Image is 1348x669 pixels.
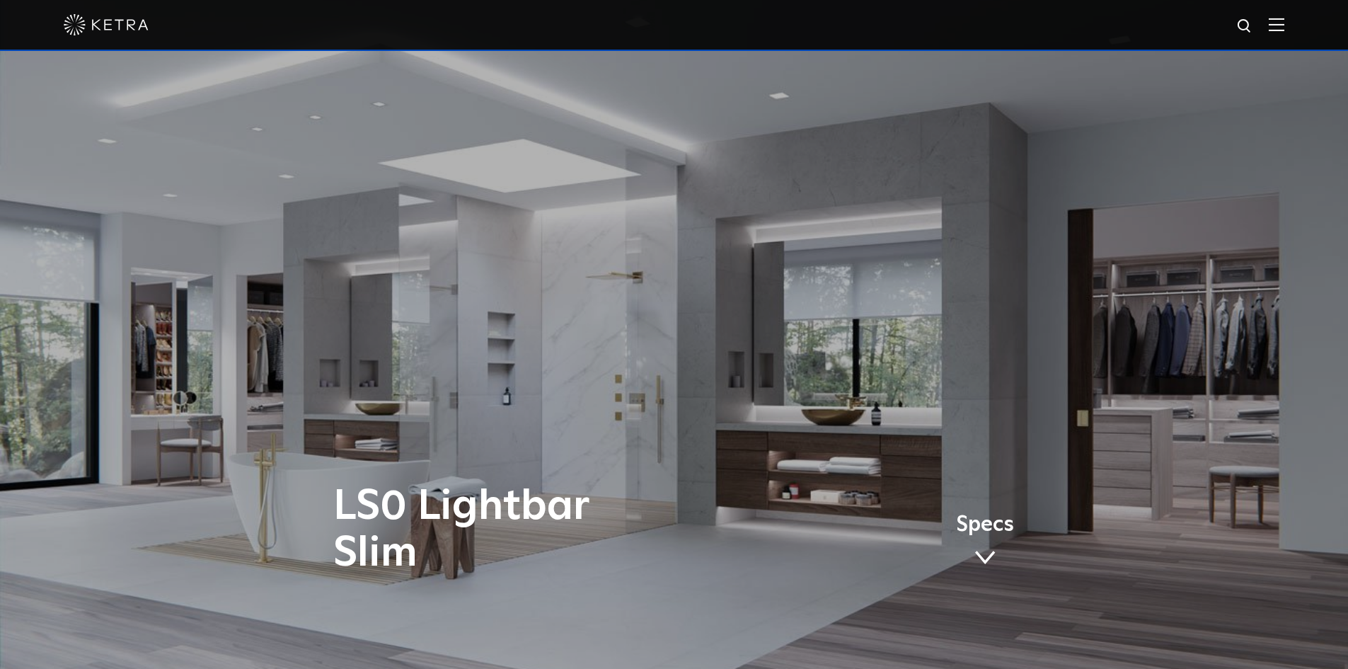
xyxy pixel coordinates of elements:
img: ketra-logo-2019-white [64,14,149,35]
span: Specs [956,515,1014,535]
img: search icon [1236,18,1254,35]
img: Hamburger%20Nav.svg [1269,18,1284,31]
h1: LS0 Lightbar Slim [333,484,733,577]
a: Specs [956,515,1014,570]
